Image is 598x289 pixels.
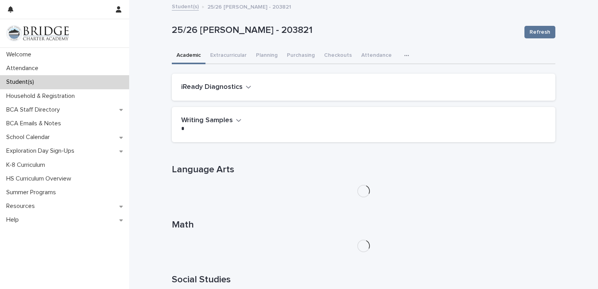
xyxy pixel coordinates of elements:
[3,106,66,114] p: BCA Staff Directory
[524,26,555,38] button: Refresh
[319,48,357,64] button: Checkouts
[181,116,233,125] h2: Writing Samples
[205,48,251,64] button: Extracurricular
[3,120,67,127] p: BCA Emails & Notes
[3,161,51,169] p: K-8 Curriculum
[3,78,40,86] p: Student(s)
[172,219,555,231] h1: Math
[181,116,241,125] button: Writing Samples
[3,92,81,100] p: Household & Registration
[357,48,396,64] button: Attendance
[3,216,25,224] p: Help
[172,25,518,36] p: 25/26 [PERSON_NAME] - 203821
[207,2,291,11] p: 25/26 [PERSON_NAME] - 203821
[3,134,56,141] p: School Calendar
[172,48,205,64] button: Academic
[3,175,77,182] p: HS Curriculum Overview
[282,48,319,64] button: Purchasing
[3,147,81,155] p: Exploration Day Sign-Ups
[3,51,38,58] p: Welcome
[172,274,555,285] h1: Social Studies
[251,48,282,64] button: Planning
[6,25,69,41] img: V1C1m3IdTEidaUdm9Hs0
[181,83,243,92] h2: iReady Diagnostics
[3,65,45,72] p: Attendance
[181,83,251,92] button: iReady Diagnostics
[172,164,555,175] h1: Language Arts
[3,189,62,196] p: Summer Programs
[3,202,41,210] p: Resources
[172,2,199,11] a: Student(s)
[530,28,550,36] span: Refresh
